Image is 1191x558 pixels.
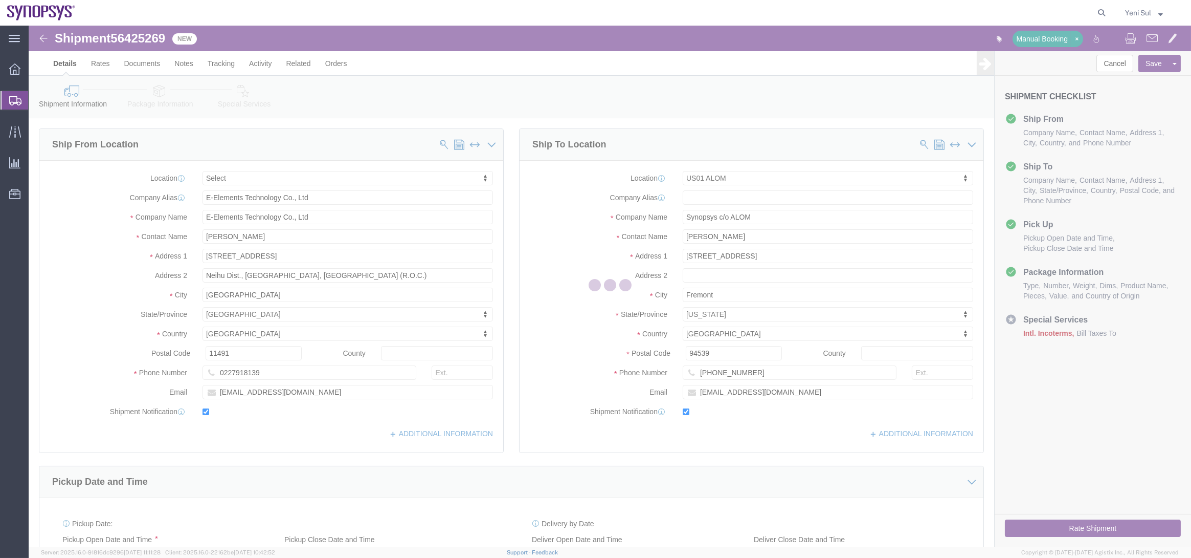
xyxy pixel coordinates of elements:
span: Server: 2025.16.0-91816dc9296 [41,549,161,555]
button: Yeni Sul [1125,7,1177,19]
span: Yeni Sul [1125,7,1151,18]
a: Feedback [532,549,558,555]
a: Support [507,549,532,555]
span: Copyright © [DATE]-[DATE] Agistix Inc., All Rights Reserved [1021,548,1179,557]
img: logo [7,5,76,20]
span: [DATE] 10:42:52 [234,549,275,555]
span: Client: 2025.16.0-22162be [165,549,275,555]
span: [DATE] 11:11:28 [124,549,161,555]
